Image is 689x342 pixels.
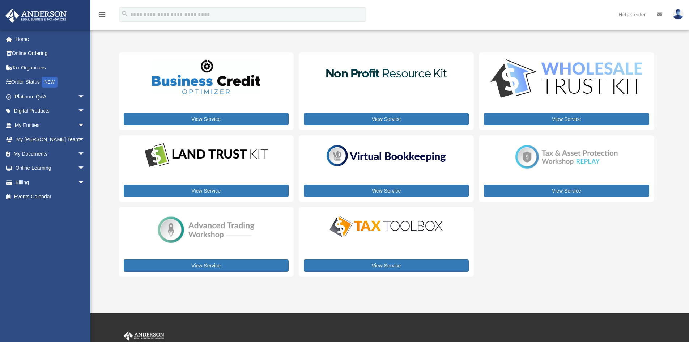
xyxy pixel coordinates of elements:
span: arrow_drop_down [78,161,92,176]
a: Tax Organizers [5,60,96,75]
a: View Service [124,259,289,272]
span: arrow_drop_down [78,147,92,161]
a: View Service [484,113,649,125]
span: arrow_drop_down [78,89,92,104]
span: arrow_drop_down [78,104,92,119]
a: Online Ordering [5,46,96,61]
a: View Service [304,185,469,197]
a: Order StatusNEW [5,75,96,90]
a: View Service [304,113,469,125]
img: Anderson Advisors Platinum Portal [122,331,166,341]
span: arrow_drop_down [78,132,92,147]
div: NEW [42,77,58,88]
a: View Service [124,113,289,125]
span: arrow_drop_down [78,175,92,190]
a: View Service [484,185,649,197]
a: View Service [304,259,469,272]
img: User Pic [673,9,684,20]
i: search [121,10,129,18]
a: Events Calendar [5,190,96,204]
a: Home [5,32,96,46]
a: Digital Productsarrow_drop_down [5,104,92,118]
a: menu [98,13,106,19]
a: Billingarrow_drop_down [5,175,96,190]
a: My Documentsarrow_drop_down [5,147,96,161]
a: Online Learningarrow_drop_down [5,161,96,176]
a: My Entitiesarrow_drop_down [5,118,96,132]
i: menu [98,10,106,19]
a: My [PERSON_NAME] Teamarrow_drop_down [5,132,96,147]
span: arrow_drop_down [78,118,92,133]
a: Platinum Q&Aarrow_drop_down [5,89,96,104]
img: Anderson Advisors Platinum Portal [3,9,69,23]
a: View Service [124,185,289,197]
